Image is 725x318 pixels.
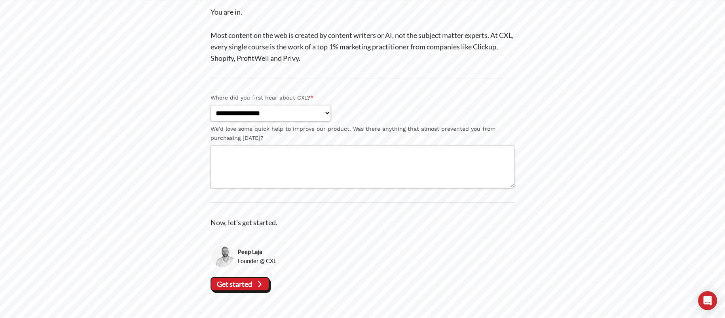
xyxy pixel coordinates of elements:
[211,93,514,102] label: Where did you first hear about CXL?
[211,124,514,143] label: We'd love some quick help to improve our product. Was there anything that almost prevented you fr...
[698,291,717,310] div: Open Intercom Messenger
[238,247,276,256] strong: Peep Laja
[211,217,514,228] p: Now, let's get started.
[211,6,514,64] p: You are in. Most content on the web is created by content writers or AI, not the subject matter e...
[238,256,276,265] span: Founder @ CXL
[211,245,235,269] img: Peep Laja, Founder @ CXL
[211,277,270,291] vaadin-button: Get started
